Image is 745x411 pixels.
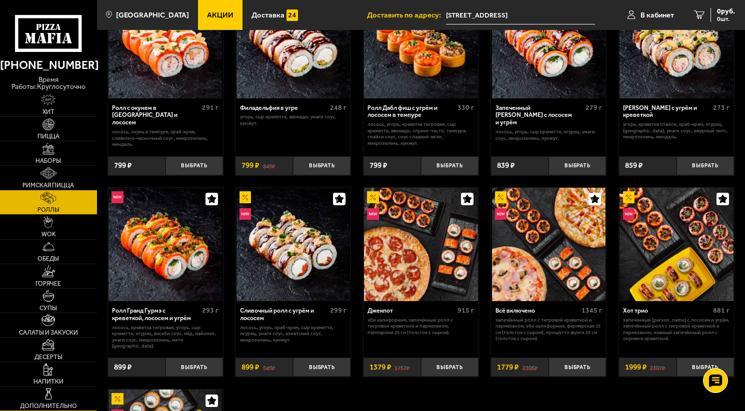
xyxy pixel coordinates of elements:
div: Запеченный [PERSON_NAME] с лососем и угрём [495,104,583,127]
span: Напитки [33,379,63,385]
img: Акционный [495,191,506,203]
input: Ваш адрес доставки [446,6,595,24]
p: Запечённый ролл с тигровой креветкой и пармезаном, Эби Калифорния, Фермерская 25 см (толстое с сы... [495,317,602,342]
img: Ролл Гранд Гурмэ с креветкой, лососем и угрём [108,188,222,301]
span: 279 г [585,103,602,112]
span: 1779 ₽ [497,364,518,372]
span: 330 г [457,103,474,112]
span: Горячее [35,281,61,287]
span: 799 ₽ [241,162,259,170]
div: Джекпот [367,307,455,315]
span: 799 ₽ [369,162,387,170]
p: угорь, Сыр креметте, авокадо, унаги соус, кунжут. [240,114,346,126]
p: лосось, угорь, креветка тигровая, Сыр креметте, авокадо, спринг-тесто, темпура, спайси соус, соус... [367,121,474,146]
button: Выбрать [165,156,223,175]
s: 849 ₽ [263,162,275,170]
span: WOK [41,231,55,237]
span: 799 ₽ [114,162,131,170]
span: Хит [42,109,54,115]
img: 15daf4d41897b9f0e9f617042186c801.svg [286,9,298,21]
span: 293 г [202,306,218,315]
span: Десерты [34,354,62,360]
p: лосось, угорь, Сыр креметте, огурец, унаги соус, микрозелень, кунжут. [495,129,602,141]
button: Выбрать [676,156,734,175]
span: Дополнительно [20,403,77,409]
span: Роллы [37,207,59,213]
s: 949 ₽ [263,364,275,372]
span: 0 руб. [717,8,735,15]
img: Новинка [495,208,506,220]
span: 0 шт. [717,16,735,22]
span: Супы [39,305,57,311]
span: 881 г [713,306,729,315]
p: лосось, окунь в темпуре, краб-крем, сливочно-чесночный соус, микрозелень, миндаль. [112,129,218,147]
a: НовинкаРолл Гранд Гурмэ с креветкой, лососем и угрём [108,188,223,301]
span: 1345 г [581,306,602,315]
button: Выбрать [421,156,478,175]
span: Витебский проспект, 101к3 [446,6,595,24]
span: 859 ₽ [625,162,642,170]
img: Акционный [623,191,634,203]
s: 2307 ₽ [650,364,665,372]
img: Всё включено [492,188,605,301]
p: Запеченный [PERSON_NAME] с лососем и угрём, Запечённый ролл с тигровой креветкой и пармезаном, Не... [623,317,729,342]
s: 2306 ₽ [522,364,537,372]
span: 291 г [202,103,218,112]
div: Ролл с окунем в [GEOGRAPHIC_DATA] и лососем [112,104,199,127]
span: 899 ₽ [114,364,131,372]
span: 1379 ₽ [369,364,391,372]
button: Выбрать [165,358,223,377]
p: угорь, креветка спайси, краб-крем, огурец, [GEOGRAPHIC_DATA], унаги соус, ажурный чипс, микрозеле... [623,121,729,140]
img: Новинка [623,208,634,220]
p: Эби Калифорния, Запечённый ролл с тигровой креветкой и пармезаном, Пепперони 25 см (толстое с сыр... [367,317,474,336]
button: Выбрать [421,358,478,377]
a: АкционныйНовинкаВсё включено [491,188,606,301]
span: 839 ₽ [497,162,514,170]
span: Салаты и закуски [19,330,78,336]
div: Сливочный ролл с угрём и лососем [240,307,327,322]
span: Римская пицца [22,182,74,188]
button: Выбрать [548,156,606,175]
button: Выбрать [293,156,350,175]
span: 273 г [713,103,729,112]
button: Выбрать [293,358,350,377]
img: Сливочный ролл с угрём и лососем [236,188,350,301]
img: Джекпот [364,188,477,301]
span: Обеды [37,256,59,262]
div: Ролл Гранд Гурмэ с креветкой, лососем и угрём [112,307,199,322]
span: [GEOGRAPHIC_DATA] [116,11,189,19]
span: 1999 ₽ [625,364,646,372]
img: Новинка [367,208,378,220]
div: [PERSON_NAME] с угрём и креветкой [623,104,710,119]
img: Новинка [111,191,123,203]
span: 248 г [330,103,346,112]
span: 299 г [330,306,346,315]
a: АкционныйНовинкаХот трио [619,188,734,301]
span: Наборы [35,158,61,164]
span: Пицца [37,133,59,139]
span: В кабинет [640,11,674,19]
span: Доставка [251,11,284,19]
p: лосось, угорь, краб-крем, Сыр креметте, огурец, унаги соус, азиатский соус, микрозелень, кунжут. [240,325,346,343]
img: Хот трио [619,188,733,301]
span: 899 ₽ [241,364,259,372]
div: Филадельфия в угре [240,104,327,112]
img: Новинка [239,208,251,220]
button: Выбрать [548,358,606,377]
s: 1757 ₽ [394,364,409,372]
p: лосось, креветка тигровая, угорь, Сыр креметте, огурец, васаби соус, мёд, майонез, унаги соус, ми... [112,325,218,350]
img: Акционный [111,393,123,405]
span: 915 г [457,306,474,315]
img: Акционный [239,191,251,203]
span: Акции [207,11,233,19]
div: Ролл Дабл фиш с угрём и лососем в темпуре [367,104,455,119]
a: АкционныйНовинкаДжекпот [363,188,478,301]
img: Акционный [367,191,378,203]
button: Выбрать [676,358,734,377]
div: Хот трио [623,307,710,315]
div: Всё включено [495,307,579,315]
a: АкционныйНовинкаСливочный ролл с угрём и лососем [235,188,350,301]
span: Доставить по адресу: [367,11,446,19]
